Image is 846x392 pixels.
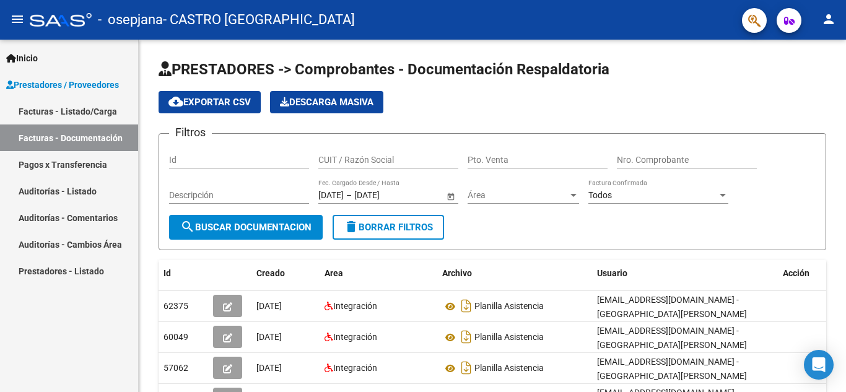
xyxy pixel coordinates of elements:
[256,363,282,373] span: [DATE]
[10,12,25,27] mat-icon: menu
[597,295,747,319] span: [EMAIL_ADDRESS][DOMAIN_NAME] - [GEOGRAPHIC_DATA][PERSON_NAME]
[333,215,444,240] button: Borrar Filtros
[354,190,415,201] input: Fecha fin
[458,296,474,316] i: Descargar documento
[169,124,212,141] h3: Filtros
[783,268,809,278] span: Acción
[164,268,171,278] span: Id
[333,332,377,342] span: Integración
[98,6,163,33] span: - osepjana
[442,268,472,278] span: Archivo
[169,215,323,240] button: Buscar Documentacion
[159,91,261,113] button: Exportar CSV
[458,358,474,378] i: Descargar documento
[164,363,188,373] span: 57062
[333,301,377,311] span: Integración
[6,51,38,65] span: Inicio
[474,302,544,311] span: Planilla Asistencia
[444,189,457,203] button: Open calendar
[168,94,183,109] mat-icon: cloud_download
[597,326,747,350] span: [EMAIL_ADDRESS][DOMAIN_NAME] - [GEOGRAPHIC_DATA][PERSON_NAME]
[597,357,747,381] span: [EMAIL_ADDRESS][DOMAIN_NAME] - [GEOGRAPHIC_DATA][PERSON_NAME]
[280,97,373,108] span: Descarga Masiva
[318,190,344,201] input: Fecha inicio
[333,363,377,373] span: Integración
[346,190,352,201] span: –
[588,190,612,200] span: Todos
[251,260,320,287] datatable-header-cell: Creado
[164,332,188,342] span: 60049
[256,332,282,342] span: [DATE]
[159,61,609,78] span: PRESTADORES -> Comprobantes - Documentación Respaldatoria
[256,268,285,278] span: Creado
[778,260,840,287] datatable-header-cell: Acción
[320,260,437,287] datatable-header-cell: Area
[180,222,312,233] span: Buscar Documentacion
[592,260,778,287] datatable-header-cell: Usuario
[168,97,251,108] span: Exportar CSV
[180,219,195,234] mat-icon: search
[458,327,474,347] i: Descargar documento
[597,268,627,278] span: Usuario
[163,6,355,33] span: - CASTRO [GEOGRAPHIC_DATA]
[344,219,359,234] mat-icon: delete
[474,333,544,342] span: Planilla Asistencia
[164,301,188,311] span: 62375
[159,260,208,287] datatable-header-cell: Id
[821,12,836,27] mat-icon: person
[270,91,383,113] button: Descarga Masiva
[270,91,383,113] app-download-masive: Descarga masiva de comprobantes (adjuntos)
[474,364,544,373] span: Planilla Asistencia
[804,350,834,380] div: Open Intercom Messenger
[256,301,282,311] span: [DATE]
[6,78,119,92] span: Prestadores / Proveedores
[344,222,433,233] span: Borrar Filtros
[325,268,343,278] span: Area
[437,260,592,287] datatable-header-cell: Archivo
[468,190,568,201] span: Área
